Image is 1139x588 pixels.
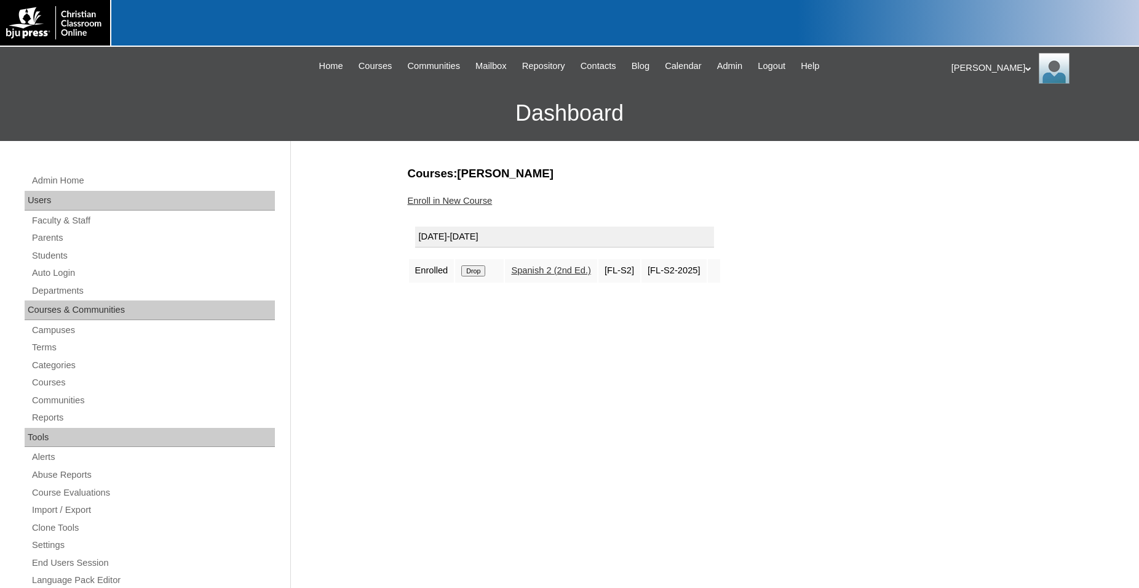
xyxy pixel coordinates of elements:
a: Repository [516,59,571,73]
img: logo-white.png [6,6,104,39]
a: Auto Login [31,265,275,281]
a: Students [31,248,275,264]
div: Courses & Communities [25,300,275,320]
a: Calendar [659,59,707,73]
img: Jonelle Rodriguez [1039,53,1070,84]
a: Abuse Reports [31,467,275,483]
a: Spanish 2 (2nd Ed.) [511,265,591,275]
a: Contacts [574,59,622,73]
a: Communities [401,59,466,73]
a: Home [313,59,349,73]
td: Enrolled [409,259,454,283]
a: Enroll in New Course [408,196,493,206]
span: Mailbox [475,59,507,73]
span: Help [801,59,819,73]
span: Calendar [665,59,701,73]
span: Admin [717,59,743,73]
a: Logout [752,59,792,73]
a: Course Evaluations [31,485,275,501]
a: Language Pack Editor [31,573,275,588]
a: Terms [31,340,275,355]
div: [PERSON_NAME] [951,53,1127,84]
div: [DATE]-[DATE] [415,227,714,248]
span: Logout [758,59,785,73]
a: End Users Session [31,555,275,571]
span: Communities [407,59,460,73]
span: Courses [359,59,392,73]
a: Settings [31,538,275,553]
span: Contacts [581,59,616,73]
a: Parents [31,230,275,246]
a: Admin [711,59,749,73]
a: Communities [31,393,275,408]
a: Mailbox [469,59,513,73]
a: Faculty & Staff [31,213,275,228]
a: Courses [31,375,275,390]
div: Users [25,191,275,211]
span: Home [319,59,343,73]
a: Admin Home [31,173,275,188]
span: Blog [632,59,649,73]
td: [FL-S2] [598,259,640,283]
a: Help [795,59,825,73]
span: Repository [522,59,565,73]
a: Courses [352,59,399,73]
input: Drop [461,265,485,276]
h3: Dashboard [6,86,1133,141]
div: Tools [25,428,275,448]
a: Alerts [31,449,275,465]
a: Import / Export [31,502,275,518]
h3: Courses:[PERSON_NAME] [408,166,1017,182]
td: [FL-S2-2025] [641,259,707,283]
a: Departments [31,283,275,299]
a: Blog [625,59,656,73]
a: Reports [31,410,275,425]
a: Campuses [31,323,275,338]
a: Clone Tools [31,520,275,536]
a: Categories [31,358,275,373]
